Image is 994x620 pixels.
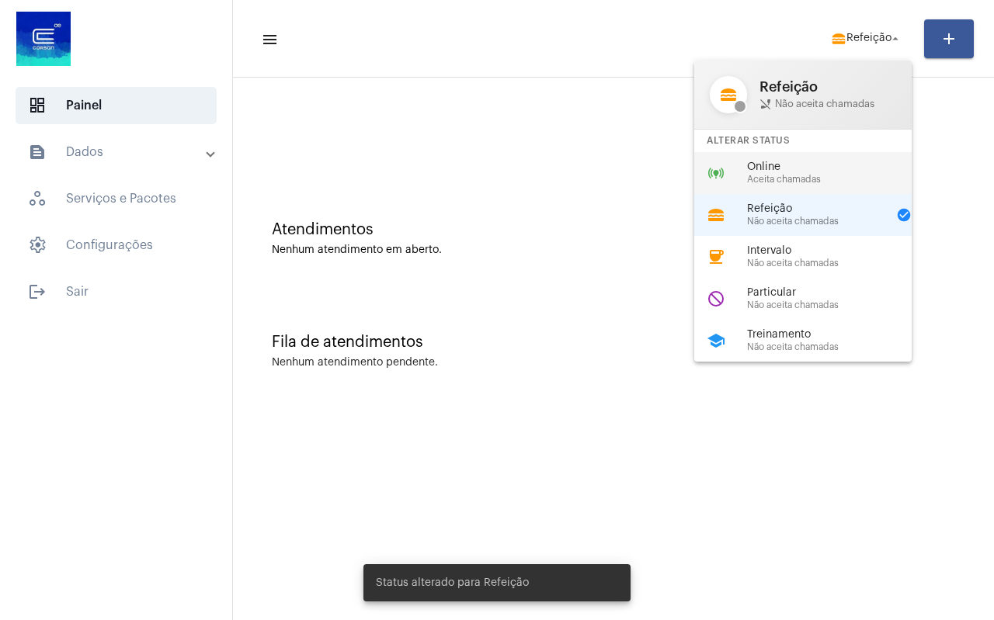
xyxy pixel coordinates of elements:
span: Não aceita chamadas [759,98,896,110]
span: Refeição [747,203,887,215]
span: Não aceita chamadas [747,258,924,268]
mat-icon: phone_disabled [759,98,772,110]
span: Online [747,161,924,173]
mat-icon: do_not_disturb [707,289,725,308]
span: Particular [747,287,924,299]
span: Não aceita chamadas [747,300,924,310]
mat-icon: coffee [707,248,725,266]
span: Não aceita chamadas [747,216,887,227]
mat-icon: lunch_dining [710,76,747,113]
span: Refeição [759,79,896,95]
span: Intervalo [747,245,924,257]
span: Aceita chamadas [747,175,924,185]
span: Treinamento [747,329,924,341]
span: Não aceita chamadas [747,342,924,352]
mat-icon: check_circle [896,207,912,223]
mat-icon: online_prediction [707,164,725,182]
mat-icon: school [707,331,725,350]
div: Alterar Status [694,130,912,152]
mat-icon: lunch_dining [707,206,725,224]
